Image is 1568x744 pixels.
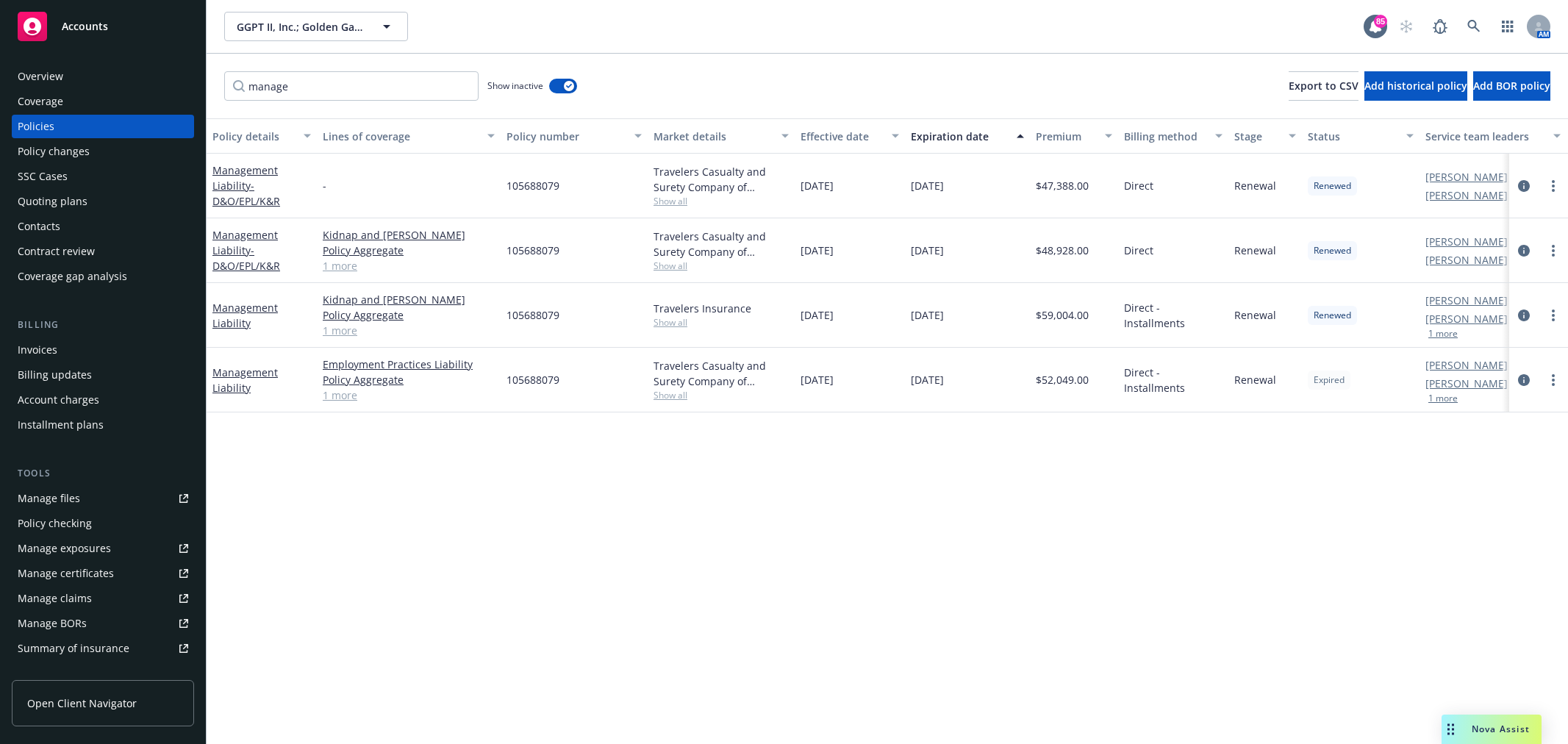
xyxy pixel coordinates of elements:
div: SSC Cases [18,165,68,188]
div: Billing [12,318,194,332]
a: Coverage [12,90,194,113]
a: Account charges [12,388,194,412]
a: Policy changes [12,140,194,163]
a: [PERSON_NAME] [1425,357,1508,373]
a: [PERSON_NAME] [1425,187,1508,203]
div: Coverage gap analysis [18,265,127,288]
input: Filter by keyword... [224,71,479,101]
span: Renewed [1314,179,1351,193]
div: Manage certificates [18,562,114,585]
span: Direct [1124,243,1153,258]
button: Status [1302,118,1420,154]
a: Invoices [12,338,194,362]
a: Coverage gap analysis [12,265,194,288]
span: Show all [654,195,789,207]
a: Manage exposures [12,537,194,560]
a: Policy checking [12,512,194,535]
span: Show all [654,316,789,329]
a: [PERSON_NAME] [1425,293,1508,308]
a: Employment Practices Liability [323,357,495,372]
div: Policy number [506,129,626,144]
span: [DATE] [911,178,944,193]
div: Travelers Casualty and Surety Company of America, Travelers Insurance [654,164,789,195]
button: Add BOR policy [1473,71,1550,101]
a: Report a Bug [1425,12,1455,41]
div: Installment plans [18,413,104,437]
a: SSC Cases [12,165,194,188]
span: Renewed [1314,309,1351,322]
a: Contacts [12,215,194,238]
button: Policy details [207,118,317,154]
button: Market details [648,118,795,154]
div: Quoting plans [18,190,87,213]
span: [DATE] [801,307,834,323]
div: Premium [1036,129,1096,144]
div: Travelers Insurance [654,301,789,316]
div: Lines of coverage [323,129,479,144]
div: Manage claims [18,587,92,610]
a: [PERSON_NAME] [1425,376,1508,391]
div: Billing method [1124,129,1206,144]
a: more [1544,242,1562,260]
div: Drag to move [1442,715,1460,744]
button: Nova Assist [1442,715,1542,744]
a: circleInformation [1515,242,1533,260]
a: [PERSON_NAME] [1425,234,1508,249]
span: [DATE] [801,372,834,387]
span: Export to CSV [1289,79,1358,93]
button: Stage [1228,118,1302,154]
button: GGPT II, Inc.; Golden Gate Produce Terminal, Ltd., A [US_STATE] Limited Par [224,12,408,41]
span: Expired [1314,373,1345,387]
div: Travelers Casualty and Surety Company of America, Travelers Insurance [654,358,789,389]
a: Manage certificates [12,562,194,585]
span: Direct - Installments [1124,365,1222,396]
button: Expiration date [905,118,1030,154]
a: Management Liability [212,365,278,395]
span: [DATE] [801,178,834,193]
a: Management Liability [212,301,278,330]
div: Billing updates [18,363,92,387]
div: Policy changes [18,140,90,163]
button: Export to CSV [1289,71,1358,101]
span: $52,049.00 [1036,372,1089,387]
div: Stage [1234,129,1280,144]
div: Contacts [18,215,60,238]
a: [PERSON_NAME] [1425,169,1508,185]
div: Manage files [18,487,80,510]
div: Policy details [212,129,295,144]
a: Management Liability [212,163,280,208]
span: Direct [1124,178,1153,193]
a: Installment plans [12,413,194,437]
span: Renewal [1234,178,1276,193]
a: circleInformation [1515,177,1533,195]
span: Accounts [62,21,108,32]
a: Search [1459,12,1489,41]
span: Renewed [1314,244,1351,257]
button: Premium [1030,118,1118,154]
a: Policy Aggregate [323,307,495,323]
span: Show all [654,389,789,401]
span: Open Client Navigator [27,695,137,711]
span: [DATE] [911,307,944,323]
a: Summary of insurance [12,637,194,660]
div: Manage BORs [18,612,87,635]
a: Policy Aggregate [323,372,495,387]
div: Policy AI ingestions [18,662,112,685]
span: GGPT II, Inc.; Golden Gate Produce Terminal, Ltd., A [US_STATE] Limited Par [237,19,364,35]
span: Direct - Installments [1124,300,1222,331]
button: Service team leaders [1420,118,1567,154]
span: 105688079 [506,372,559,387]
div: Account charges [18,388,99,412]
span: - [323,178,326,193]
a: circleInformation [1515,307,1533,324]
span: Show inactive [487,79,543,92]
div: Coverage [18,90,63,113]
div: Contract review [18,240,95,263]
button: 1 more [1428,394,1458,403]
button: Billing method [1118,118,1228,154]
button: Lines of coverage [317,118,501,154]
a: Contract review [12,240,194,263]
a: Quoting plans [12,190,194,213]
span: [DATE] [911,243,944,258]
